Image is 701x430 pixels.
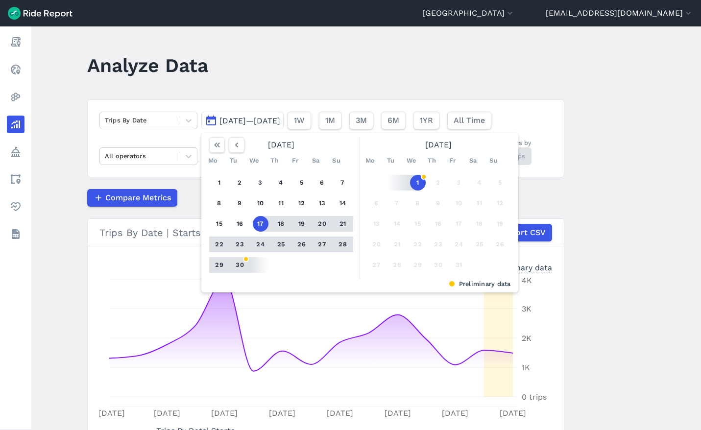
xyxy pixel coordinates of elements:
[273,216,289,232] button: 18
[363,153,378,168] div: Mo
[389,237,405,252] button: 21
[319,112,341,129] button: 1M
[273,195,289,211] button: 11
[335,216,351,232] button: 21
[335,237,351,252] button: 28
[442,408,468,418] tspan: [DATE]
[294,195,310,211] button: 12
[451,216,467,232] button: 17
[314,237,330,252] button: 27
[431,195,446,211] button: 9
[451,175,467,191] button: 3
[288,153,303,168] div: Fr
[451,257,467,273] button: 31
[404,153,419,168] div: We
[294,115,305,126] span: 1W
[246,153,262,168] div: We
[546,7,693,19] button: [EMAIL_ADDRESS][DOMAIN_NAME]
[253,237,268,252] button: 24
[522,304,532,313] tspan: 3K
[389,257,405,273] button: 28
[369,216,385,232] button: 13
[314,175,330,191] button: 6
[314,216,330,232] button: 20
[451,195,467,211] button: 10
[253,216,268,232] button: 17
[335,195,351,211] button: 14
[329,153,344,168] div: Su
[472,216,487,232] button: 18
[209,279,511,288] div: Preliminary data
[294,175,310,191] button: 5
[454,115,485,126] span: All Time
[8,7,73,20] img: Ride Report
[7,143,24,161] a: Policy
[522,334,532,343] tspan: 2K
[472,195,487,211] button: 11
[232,175,248,191] button: 2
[381,112,406,129] button: 6M
[465,153,481,168] div: Sa
[472,175,487,191] button: 4
[492,175,508,191] button: 5
[201,112,284,129] button: [DATE]—[DATE]
[269,408,295,418] tspan: [DATE]
[294,237,310,252] button: 26
[492,237,508,252] button: 26
[383,153,399,168] div: Tu
[308,153,324,168] div: Sa
[205,137,357,153] div: [DATE]
[363,137,514,153] div: [DATE]
[431,175,446,191] button: 2
[326,408,353,418] tspan: [DATE]
[413,112,439,129] button: 1YR
[387,115,399,126] span: 6M
[212,237,227,252] button: 22
[500,408,526,418] tspan: [DATE]
[445,153,460,168] div: Fr
[273,175,289,191] button: 4
[431,237,446,252] button: 23
[410,175,426,191] button: 1
[232,195,248,211] button: 9
[492,216,508,232] button: 19
[410,195,426,211] button: 8
[7,225,24,243] a: Datasets
[232,237,248,252] button: 23
[87,189,177,207] button: Compare Metrics
[7,170,24,188] a: Areas
[212,216,227,232] button: 15
[105,192,171,204] span: Compare Metrics
[212,175,227,191] button: 1
[98,408,124,418] tspan: [DATE]
[431,216,446,232] button: 16
[325,115,335,126] span: 1M
[212,195,227,211] button: 8
[288,112,311,129] button: 1W
[389,216,405,232] button: 14
[335,175,351,191] button: 7
[153,408,180,418] tspan: [DATE]
[472,237,487,252] button: 25
[356,115,367,126] span: 3M
[410,237,426,252] button: 22
[369,237,385,252] button: 20
[423,7,515,19] button: [GEOGRAPHIC_DATA]
[486,153,502,168] div: Su
[267,153,283,168] div: Th
[410,216,426,232] button: 15
[7,198,24,215] a: Health
[294,216,310,232] button: 19
[7,116,24,133] a: Analyze
[489,262,552,272] div: Preliminary data
[424,153,440,168] div: Th
[253,195,268,211] button: 10
[522,276,532,285] tspan: 4K
[410,257,426,273] button: 29
[212,257,227,273] button: 29
[369,195,385,211] button: 6
[384,408,411,418] tspan: [DATE]
[87,52,208,79] h1: Analyze Data
[232,257,248,273] button: 30
[431,257,446,273] button: 30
